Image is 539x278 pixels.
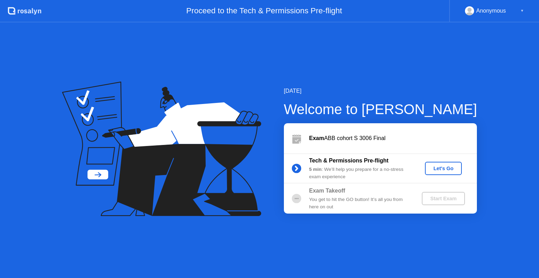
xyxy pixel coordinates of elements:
div: Anonymous [476,6,506,15]
div: [DATE] [284,87,477,95]
b: Tech & Permissions Pre-flight [309,158,388,164]
b: Exam Takeoff [309,188,345,194]
b: Exam [309,135,324,141]
b: 5 min [309,167,322,172]
button: Start Exam [422,192,465,205]
div: Let's Go [428,166,459,171]
div: You get to hit the GO button! It’s all you from here on out [309,196,410,210]
div: : We’ll help you prepare for a no-stress exam experience [309,166,410,180]
button: Let's Go [425,162,462,175]
div: ▼ [520,6,524,15]
div: Welcome to [PERSON_NAME] [284,99,477,120]
div: Start Exam [425,196,462,201]
div: ABB cohort S 3006 Final [309,134,477,143]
